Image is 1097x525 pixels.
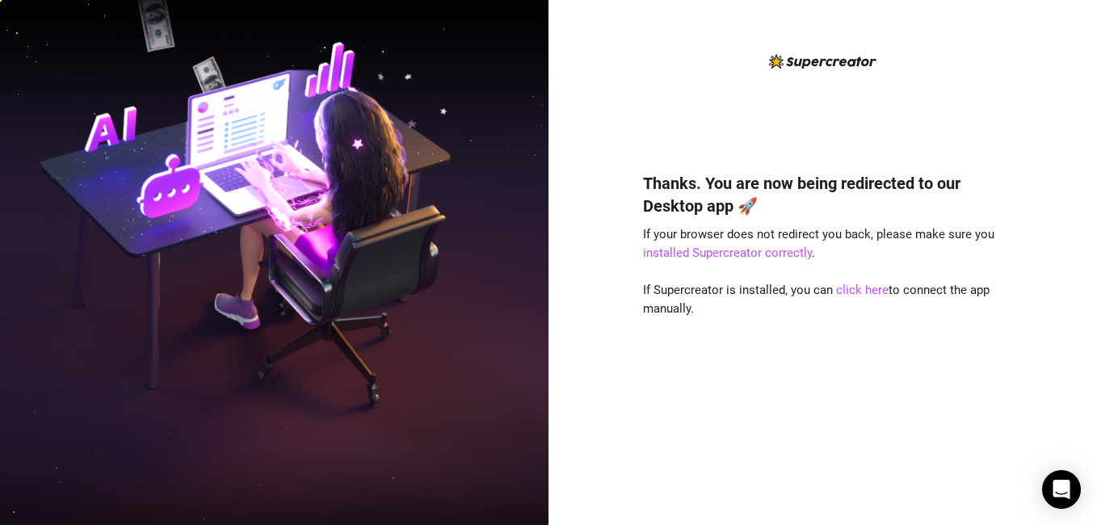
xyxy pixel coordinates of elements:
span: If your browser does not redirect you back, please make sure you . [643,227,994,261]
span: If Supercreator is installed, you can to connect the app manually. [643,283,990,317]
a: click here [836,283,889,297]
a: installed Supercreator correctly [643,246,812,260]
div: Open Intercom Messenger [1042,470,1081,509]
h4: Thanks. You are now being redirected to our Desktop app 🚀 [643,172,1003,217]
img: logo-BBDzfeDw.svg [769,54,876,69]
